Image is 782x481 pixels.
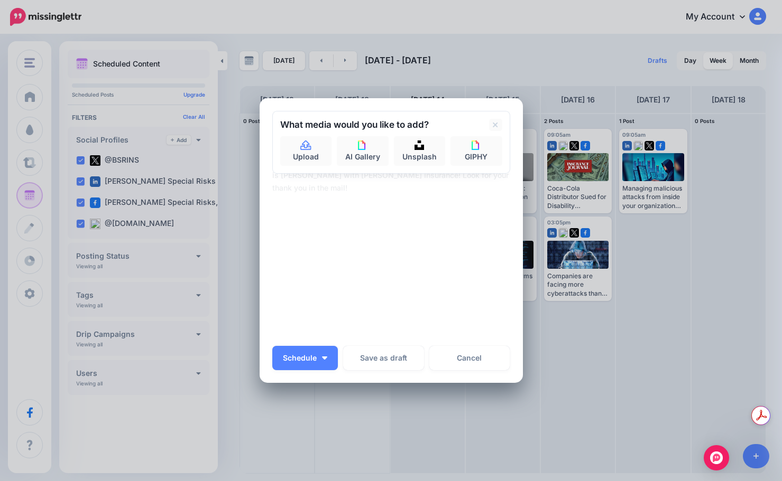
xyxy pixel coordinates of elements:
img: icon-unsplash-square.png [415,140,424,150]
img: icon-giphy-square.png [358,140,367,150]
button: Schedule [272,346,338,370]
img: icon-giphy-square.png [472,140,481,150]
span: Schedule [283,354,317,362]
img: arrow-down-white.png [322,356,327,360]
a: Unsplash [394,136,446,166]
a: AI Gallery [337,136,389,166]
div: Open Intercom Messenger [704,445,729,470]
button: Save as draft [343,346,424,370]
a: Upload [280,136,332,166]
a: GIPHY [450,136,502,166]
a: Cancel [429,346,510,370]
h2: What media would you like to add? [280,120,429,129]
